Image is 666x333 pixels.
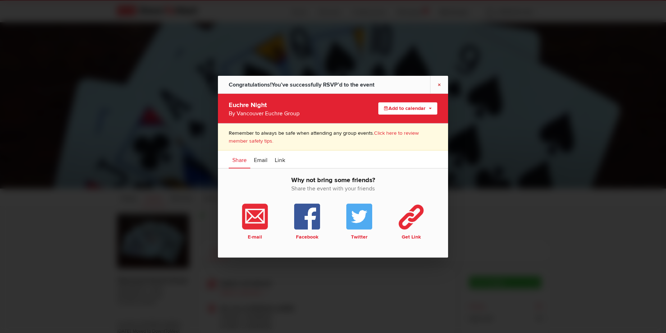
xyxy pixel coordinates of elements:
[282,234,332,240] b: Facebook
[229,204,281,240] a: E-mail
[229,81,272,88] span: Congratulations!
[271,151,289,168] a: Link
[230,234,279,240] b: E-mail
[275,157,285,164] span: Link
[430,75,448,93] a: ×
[229,99,354,117] div: Euchre Night
[387,234,436,240] b: Get Link
[250,151,271,168] a: Email
[229,130,419,144] a: Click here to review member safety tips.
[281,204,333,240] a: Facebook
[333,204,385,240] a: Twitter
[229,176,437,200] h2: Why not bring some friends?
[385,204,437,240] a: Get Link
[334,234,384,240] b: Twitter
[232,157,247,164] span: Share
[254,157,268,164] span: Email
[378,102,437,114] button: Add to calendar
[229,109,354,117] div: By Vancouver Euchre Group
[229,75,374,93] div: You’ve successfully RSVP’d to the event
[229,151,250,168] a: Share
[229,184,437,193] span: Share the event with your friends
[229,129,437,144] p: Remember to always be safe when attending any group events.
